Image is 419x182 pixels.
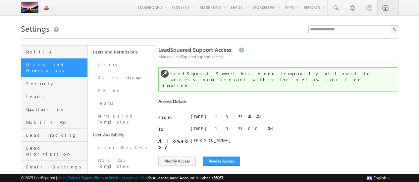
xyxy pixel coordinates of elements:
button: English [365,174,392,182]
img: Custom Logo [21,2,38,13]
a: Contact Support [68,175,94,180]
button: Revoke Access [203,157,240,166]
span: Lead Tracking [26,132,86,138]
a: Email Settings [21,161,87,173]
div: Manage LeadSquared support access [158,53,398,60]
span: Security [26,81,86,87]
span: Users and Permissions [26,62,86,74]
a: User Check-in [88,141,154,154]
button: Modify Access [158,157,196,166]
a: Profile [21,46,87,58]
span: Email Settings [26,164,86,170]
a: User Availability [88,128,154,141]
a: Work Day Templates [88,154,154,173]
a: Users and Permissions [88,46,154,58]
div: [DATE] 10:53:45 AM [191,114,274,123]
span: 36067 [213,175,223,180]
span: Mobile App [26,119,86,125]
span: Lead Prioritization [26,145,86,157]
label: From [158,114,185,120]
a: Security [21,77,87,90]
a: Mobile App [21,116,87,129]
a: Teams [88,97,154,110]
a: Users and Permissions [21,58,87,77]
span: English [374,175,386,180]
label: Allowed by [158,138,185,150]
div: [PERSON_NAME] [191,137,274,147]
a: Users [88,58,154,71]
a: Leads [21,90,87,103]
a: Roles [88,84,154,97]
a: Opportunities [21,103,87,116]
div: [DATE] 10:53:00 AM [191,126,273,131]
span: Leads [26,93,86,99]
a: Acceptable Use [122,175,147,180]
span: LeadSquared Support has been temporarily allowed to access your account within the below specifie... [162,71,371,88]
div: Access Details [158,98,398,107]
a: Terms of Service [95,175,121,180]
span: Your Leadsquared Account Number is [148,175,223,180]
a: Lead Prioritization [21,142,87,161]
span: Settings [21,23,49,34]
span: © 2025 LeadSquared | | | | | [21,175,223,181]
span: Profile [26,49,86,55]
a: Sales Groups [88,71,154,84]
span: Opportunities [26,106,86,112]
a: Lead Tracking [21,129,87,142]
a: Permission Templates [88,110,154,128]
a: About [57,175,67,180]
span: LeadSquared Support Access [158,46,231,54]
label: To [158,126,185,132]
